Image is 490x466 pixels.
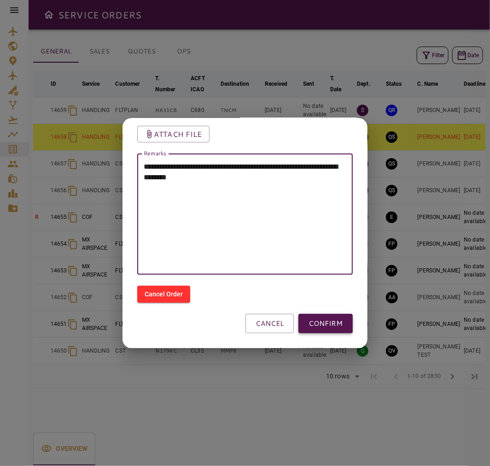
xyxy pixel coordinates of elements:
button: CONFIRM [298,314,353,333]
button: CANCEL [245,314,294,333]
label: Remarks [144,149,166,157]
button: Attach file [137,126,210,142]
p: Attach file [154,129,202,140]
button: Cancel Order [137,286,190,303]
